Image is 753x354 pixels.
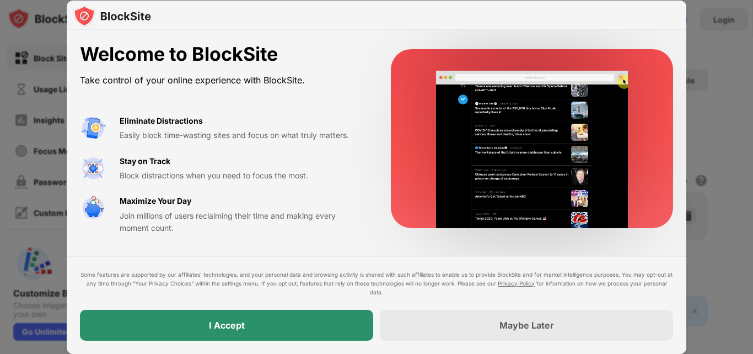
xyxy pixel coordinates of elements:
div: Join millions of users reclaiming their time and making every moment count. [120,210,364,235]
div: Some features are supported by our affiliates’ technologies, and your personal data and browsing ... [80,270,673,297]
div: Take control of your online experience with BlockSite. [80,72,364,88]
a: Privacy Policy [498,280,535,287]
img: logo-blocksite.svg [73,5,151,27]
div: I Accept [209,320,245,331]
div: Eliminate Distractions [120,115,203,127]
div: Block distractions when you need to focus the most. [120,170,364,182]
div: Stay on Track [120,155,170,167]
div: Maximize Your Day [120,195,191,207]
img: value-avoid-distractions.svg [80,115,106,141]
img: value-focus.svg [80,155,106,182]
img: value-safe-time.svg [80,195,106,221]
div: Maybe Later [499,320,554,331]
div: Easily block time-wasting sites and focus on what truly matters. [120,129,364,141]
div: Welcome to BlockSite [80,43,364,66]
